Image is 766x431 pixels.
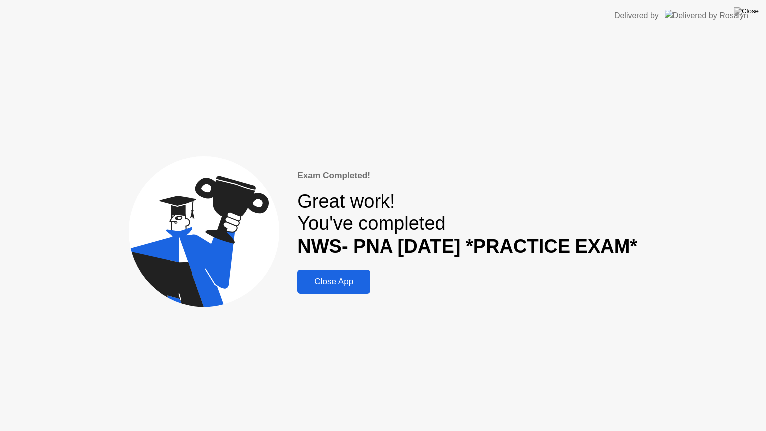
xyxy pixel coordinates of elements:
[297,270,370,294] button: Close App
[665,10,748,21] img: Delivered by Rosalyn
[297,236,637,257] b: NWS- PNA [DATE] *PRACTICE EXAM*
[297,190,637,258] div: Great work! You've completed
[734,7,759,15] img: Close
[300,277,367,287] div: Close App
[614,10,659,22] div: Delivered by
[297,169,637,182] div: Exam Completed!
